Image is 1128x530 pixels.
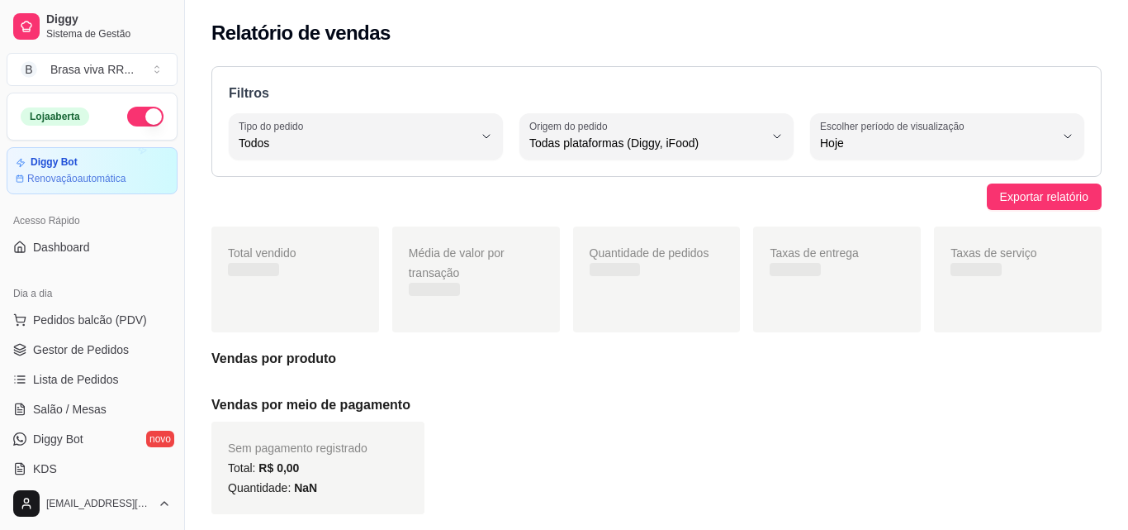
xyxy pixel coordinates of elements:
[7,307,178,333] button: Pedidos balcão (PDV)
[519,113,794,160] button: Origem do pedidoTodas plataformas (Diggy, iFood)
[950,246,1036,260] span: Taxas de serviço
[33,371,119,388] span: Lista de Pedidos
[46,12,171,27] span: Diggy
[7,396,178,423] a: Salão / Mesas
[7,147,178,194] a: Diggy BotRenovaçãoautomática
[228,461,299,475] span: Total:
[21,61,37,78] span: B
[229,113,503,160] button: Tipo do pedidoTodos
[529,119,613,133] label: Origem do pedido
[239,135,473,151] span: Todos
[770,246,858,260] span: Taxas de entrega
[27,172,126,185] article: Renovação automática
[810,113,1084,160] button: Escolher período de visualizaçãoHoje
[7,208,178,234] div: Acesso Rápido
[294,481,317,494] span: NaN
[127,107,164,127] button: Alterar Status
[33,461,57,477] span: KDS
[33,341,129,358] span: Gestor de Pedidos
[7,53,178,86] button: Select a team
[211,395,1102,415] h5: Vendas por meio de pagamento
[529,135,764,151] span: Todas plataformas (Diggy, iFood)
[33,312,147,328] span: Pedidos balcão (PDV)
[211,20,391,46] h2: Relatório de vendas
[229,84,1084,103] p: Filtros
[228,481,317,494] span: Quantidade:
[33,401,107,418] span: Salão / Mesas
[33,239,90,255] span: Dashboard
[7,456,178,482] a: KDS
[46,497,151,510] span: [EMAIL_ADDRESS][DOMAIN_NAME]
[228,442,367,455] span: Sem pagamento registrado
[258,461,299,475] span: R$ 0,00
[50,61,134,78] div: Brasa viva RR ...
[31,156,78,169] article: Diggy Bot
[211,349,1102,369] h5: Vendas por produto
[820,119,969,133] label: Escolher período de visualização
[33,431,83,447] span: Diggy Bot
[7,234,178,260] a: Dashboard
[1000,188,1088,206] span: Exportar relatório
[590,246,709,260] span: Quantidade de pedidos
[7,484,178,523] button: [EMAIL_ADDRESS][DOMAIN_NAME]
[7,366,178,393] a: Lista de Pedidos
[7,7,178,46] a: DiggySistema de Gestão
[7,337,178,363] a: Gestor de Pedidos
[46,27,171,41] span: Sistema de Gestão
[21,107,89,126] div: Loja aberta
[409,246,505,279] span: Média de valor por transação
[239,119,309,133] label: Tipo do pedido
[7,426,178,452] a: Diggy Botnovo
[987,184,1102,210] button: Exportar relatório
[820,135,1055,151] span: Hoje
[7,280,178,307] div: Dia a dia
[228,246,296,260] span: Total vendido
